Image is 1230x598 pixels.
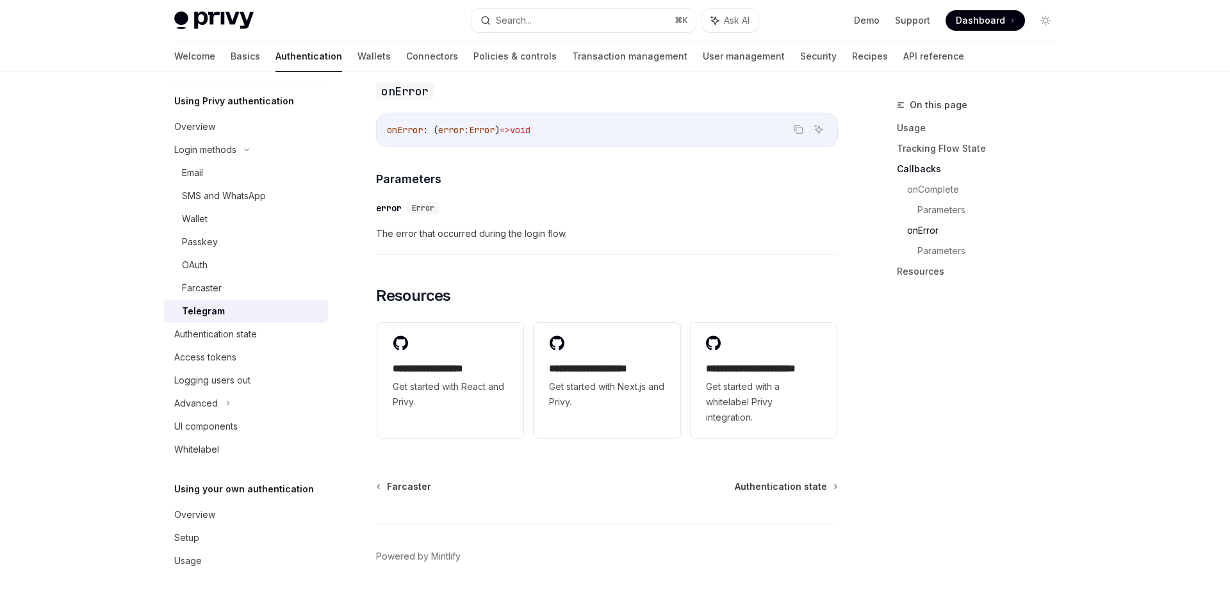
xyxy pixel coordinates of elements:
[182,280,222,296] div: Farcaster
[164,503,328,526] a: Overview
[377,480,431,493] a: Farcaster
[897,159,1066,179] a: Callbacks
[510,124,530,136] span: void
[1035,10,1056,31] button: Toggle dark mode
[464,124,469,136] span: :
[897,261,1066,282] a: Resources
[495,124,500,136] span: )
[910,97,967,113] span: On this page
[895,14,930,27] a: Support
[956,14,1005,27] span: Dashboard
[357,41,391,72] a: Wallets
[946,10,1025,31] a: Dashboard
[174,507,215,522] div: Overview
[703,41,785,72] a: User management
[174,442,219,457] div: Whitelabel
[471,9,696,32] button: Search...⌘K
[182,211,208,227] div: Wallet
[412,203,434,213] span: Error
[174,142,236,158] div: Login methods
[376,550,461,563] a: Powered by Mintlify
[164,300,328,323] a: Telegram
[164,230,328,254] a: Passkey
[473,41,557,72] a: Policies & controls
[182,303,225,319] div: Telegram
[164,254,328,277] a: OAuth
[164,526,328,549] a: Setup
[164,161,328,184] a: Email
[387,124,423,136] span: onError
[376,286,451,306] span: Resources
[174,119,215,134] div: Overview
[800,41,837,72] a: Security
[423,124,438,136] span: : (
[182,257,208,273] div: OAuth
[164,549,328,572] a: Usage
[854,14,880,27] a: Demo
[231,41,260,72] a: Basics
[907,220,1066,241] a: onError
[174,350,236,365] div: Access tokens
[438,124,464,136] span: error
[706,379,821,425] span: Get started with a whitelabel Privy integration.
[724,14,750,27] span: Ask AI
[675,15,688,26] span: ⌘ K
[903,41,964,72] a: API reference
[174,93,294,109] h5: Using Privy authentication
[174,553,202,569] div: Usage
[406,41,458,72] a: Connectors
[810,121,827,138] button: Ask AI
[164,346,328,369] a: Access tokens
[164,184,328,207] a: SMS and WhatsApp
[174,373,250,388] div: Logging users out
[174,396,218,411] div: Advanced
[376,170,441,188] span: Parameters
[735,480,827,493] span: Authentication state
[174,419,238,434] div: UI components
[164,415,328,438] a: UI components
[469,124,495,136] span: Error
[164,277,328,300] a: Farcaster
[387,480,431,493] span: Farcaster
[735,480,837,493] a: Authentication state
[164,207,328,230] a: Wallet
[174,481,314,497] h5: Using your own authentication
[164,115,328,138] a: Overview
[917,241,1066,261] a: Parameters
[164,438,328,461] a: Whitelabel
[852,41,888,72] a: Recipes
[393,379,508,410] span: Get started with React and Privy.
[702,9,758,32] button: Ask AI
[897,118,1066,138] a: Usage
[174,41,215,72] a: Welcome
[174,327,257,342] div: Authentication state
[376,226,838,241] span: The error that occurred during the login flow.
[496,13,532,28] div: Search...
[182,188,266,204] div: SMS and WhatsApp
[549,379,664,410] span: Get started with Next.js and Privy.
[500,124,510,136] span: =>
[275,41,342,72] a: Authentication
[376,202,402,214] div: error
[182,165,203,181] div: Email
[174,530,199,545] div: Setup
[164,369,328,392] a: Logging users out
[907,179,1066,200] a: onComplete
[790,121,807,138] button: Copy the contents from the code block
[174,12,254,29] img: light logo
[376,83,434,100] code: onError
[182,234,218,250] div: Passkey
[572,41,687,72] a: Transaction management
[917,200,1066,220] a: Parameters
[897,138,1066,159] a: Tracking Flow State
[164,323,328,346] a: Authentication state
